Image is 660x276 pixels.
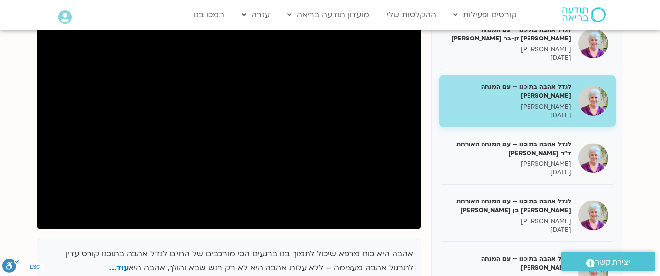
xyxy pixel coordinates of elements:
img: לגדל אהבה בתוכנו – עם המנחה האורחת שאנייה כהן בן חיים [578,200,608,230]
h5: לגדל אהבה בתוכנו – עם המנחה [PERSON_NAME] זן-בר [PERSON_NAME] [446,25,571,43]
p: [PERSON_NAME] [446,103,571,111]
a: קורסים ופעילות [448,5,522,24]
h5: לגדל אהבה בתוכנו – עם המנחה [PERSON_NAME] [446,254,571,272]
span: עוד... [109,262,129,273]
p: [DATE] [446,54,571,62]
img: תודעה בריאה [562,7,606,22]
a: ההקלטות שלי [382,5,441,24]
a: מועדון תודעה בריאה [282,5,374,24]
p: [DATE] [446,168,571,177]
a: תמכו בנו [189,5,229,24]
h5: לגדל אהבה בתוכנו – עם המנחה [PERSON_NAME] [446,82,571,100]
img: לגדל אהבה בתוכנו – עם המנחה האורחת ד"ר נועה אלבלדה [578,143,608,173]
p: [DATE] [446,226,571,234]
p: [DATE] [446,111,571,119]
a: עזרה [237,5,275,24]
h5: לגדל אהבה בתוכנו – עם המנחה האורחת [PERSON_NAME] בן [PERSON_NAME] [446,197,571,215]
a: יצירת קשר [561,252,655,271]
img: לגדל אהבה בתוכנו – עם המנחה האורח ענבר בר קמה [578,86,608,116]
p: אהבה היא כוח מרפא שיכול לתמוך בנו ברגעים הכי מורכבים של החיים לגדל אהבה בתוכנו קורס עדין לתרגול א... [44,247,413,276]
h5: לגדל אהבה בתוכנו – עם המנחה האורחת ד"ר [PERSON_NAME] [446,140,571,158]
p: [PERSON_NAME] [446,217,571,226]
p: [PERSON_NAME] [446,160,571,168]
img: לגדל אהבה בתוכנו – עם המנחה האורחת צילה זן-בר צור [578,29,608,58]
p: [PERSON_NAME] [446,45,571,54]
span: יצירת קשר [595,256,630,269]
